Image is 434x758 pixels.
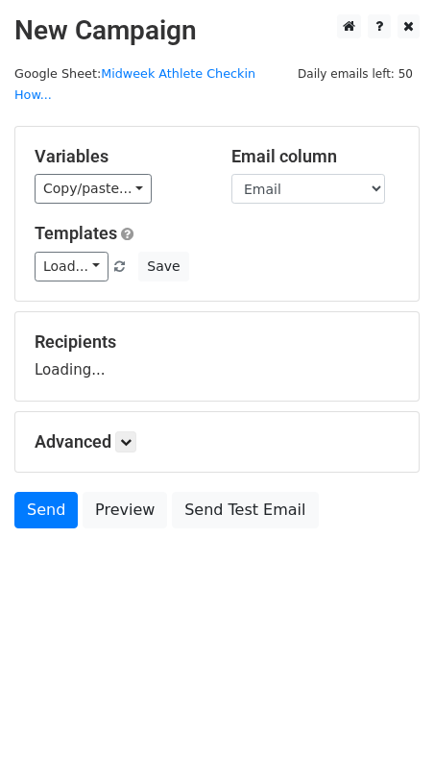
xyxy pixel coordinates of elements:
a: Load... [35,252,108,281]
h5: Variables [35,146,203,167]
a: Templates [35,223,117,243]
h5: Advanced [35,431,399,452]
h2: New Campaign [14,14,420,47]
a: Preview [83,492,167,528]
small: Google Sheet: [14,66,255,103]
a: Copy/paste... [35,174,152,204]
a: Daily emails left: 50 [291,66,420,81]
span: Daily emails left: 50 [291,63,420,85]
h5: Email column [231,146,399,167]
div: Loading... [35,331,399,381]
button: Save [138,252,188,281]
h5: Recipients [35,331,399,353]
a: Midweek Athlete Checkin How... [14,66,255,103]
a: Send [14,492,78,528]
a: Send Test Email [172,492,318,528]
